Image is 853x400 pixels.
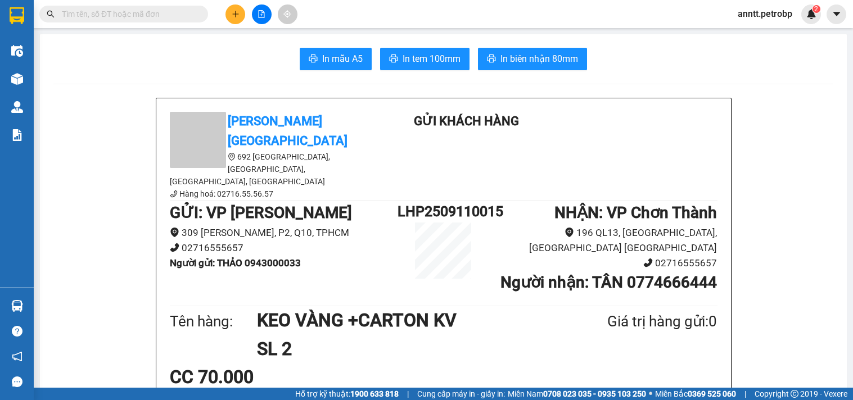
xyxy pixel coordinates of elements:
span: copyright [791,390,798,398]
button: printerIn tem 100mm [380,48,470,70]
li: 02716555657 [489,256,717,271]
span: In tem 100mm [403,52,461,66]
span: phone [170,190,178,198]
button: caret-down [827,4,846,24]
span: | [407,388,409,400]
li: 309 [PERSON_NAME], P2, Q10, TPHCM [170,225,398,240]
span: Miền Nam [508,388,646,400]
img: warehouse-icon [11,73,23,85]
div: Tên hàng: [170,310,258,333]
li: 692 [GEOGRAPHIC_DATA], [GEOGRAPHIC_DATA], [GEOGRAPHIC_DATA], [GEOGRAPHIC_DATA] [170,151,372,188]
sup: 2 [813,5,820,13]
h1: KEO VÀNG +CARTON KV [257,306,553,334]
img: solution-icon [11,129,23,141]
button: plus [225,4,245,24]
span: file-add [258,10,265,18]
button: printerIn biên nhận 80mm [478,48,587,70]
b: NHẬN : VP Chơn Thành [554,203,717,222]
div: CC 70.000 [170,363,350,391]
li: 196 QL13, [GEOGRAPHIC_DATA], [GEOGRAPHIC_DATA] [GEOGRAPHIC_DATA] [489,225,717,255]
span: plus [232,10,240,18]
span: phone [170,243,179,252]
span: anntt.petrobp [729,7,801,21]
span: environment [228,153,236,161]
span: question-circle [12,326,22,337]
span: printer [487,54,496,65]
strong: 0369 525 060 [688,389,736,398]
span: aim [283,10,291,18]
span: caret-down [832,9,842,19]
h1: LHP2509110015 [398,201,489,222]
b: Gửi khách hàng [414,114,519,128]
li: Hàng hoá: 02716.55.56.57 [170,188,372,200]
span: search [47,10,55,18]
button: aim [278,4,297,24]
img: warehouse-icon [11,45,23,57]
img: icon-new-feature [806,9,816,19]
img: logo-vxr [10,7,24,24]
span: environment [170,228,179,237]
input: Tìm tên, số ĐT hoặc mã đơn [62,8,195,20]
span: printer [389,54,398,65]
div: Giá trị hàng gửi: 0 [553,310,717,333]
strong: 1900 633 818 [350,389,399,398]
img: warehouse-icon [11,300,23,312]
span: In mẫu A5 [322,52,363,66]
li: 02716555657 [170,240,398,256]
span: environment [565,228,574,237]
span: 2 [814,5,818,13]
span: Miền Bắc [655,388,736,400]
h1: SL 2 [257,335,553,363]
span: | [744,388,746,400]
b: Người nhận : TÂN 0774666444 [500,273,717,292]
span: In biên nhận 80mm [500,52,578,66]
button: file-add [252,4,272,24]
span: Hỗ trợ kỹ thuật: [295,388,399,400]
span: Cung cấp máy in - giấy in: [417,388,505,400]
b: GỬI : VP [PERSON_NAME] [170,203,352,222]
b: [PERSON_NAME][GEOGRAPHIC_DATA] [228,114,347,148]
b: Người gửi : THẢO 0943000033 [170,257,301,269]
strong: 0708 023 035 - 0935 103 250 [543,389,646,398]
button: printerIn mẫu A5 [300,48,372,70]
span: notification [12,351,22,362]
span: printer [309,54,318,65]
img: warehouse-icon [11,101,23,113]
span: message [12,376,22,387]
span: ⚪️ [649,392,652,396]
span: phone [643,258,653,267]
